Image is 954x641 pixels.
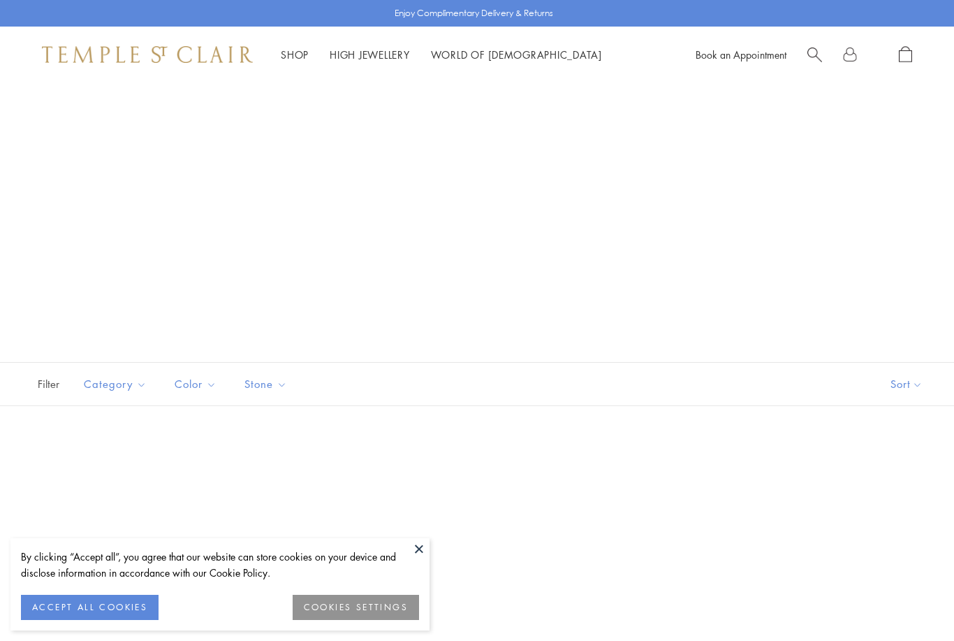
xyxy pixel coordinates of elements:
[77,375,157,393] span: Category
[859,363,954,405] button: Show sort by
[395,6,553,20] p: Enjoy Complimentary Delivery & Returns
[42,46,253,63] img: Temple St. Clair
[281,46,602,64] nav: Main navigation
[164,368,227,400] button: Color
[807,46,822,64] a: Search
[330,48,410,62] a: High JewelleryHigh Jewellery
[293,595,419,620] button: COOKIES SETTINGS
[21,549,419,581] div: By clicking “Accept all”, you agree that our website can store cookies on your device and disclos...
[899,46,912,64] a: Open Shopping Bag
[234,368,298,400] button: Stone
[73,368,157,400] button: Category
[281,48,309,62] a: ShopShop
[21,595,159,620] button: ACCEPT ALL COOKIES
[696,48,786,62] a: Book an Appointment
[237,375,298,393] span: Stone
[168,375,227,393] span: Color
[431,48,602,62] a: World of [DEMOGRAPHIC_DATA]World of [DEMOGRAPHIC_DATA]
